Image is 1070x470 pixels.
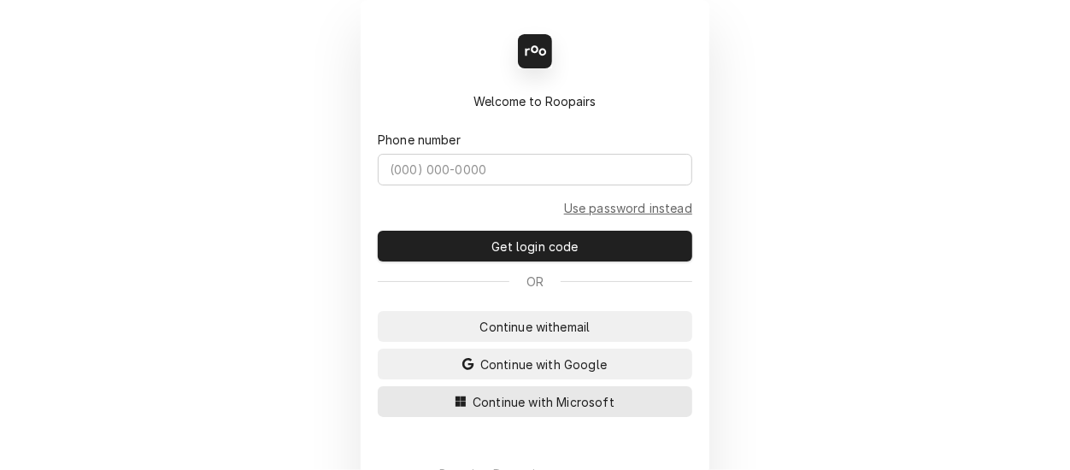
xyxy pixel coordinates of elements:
a: Go to Phone and password form [564,199,692,217]
span: Continue with Microsoft [469,393,618,411]
div: Welcome to Roopairs [378,92,692,110]
span: Continue with email [477,318,594,336]
label: Phone number [378,131,461,149]
button: Continue withemail [378,311,692,342]
span: Get login code [488,238,581,256]
button: Continue with Google [378,349,692,379]
input: (000) 000-0000 [378,154,692,185]
div: Or [378,273,692,291]
button: Continue with Microsoft [378,386,692,417]
button: Get login code [378,231,692,261]
span: Continue with Google [477,355,610,373]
